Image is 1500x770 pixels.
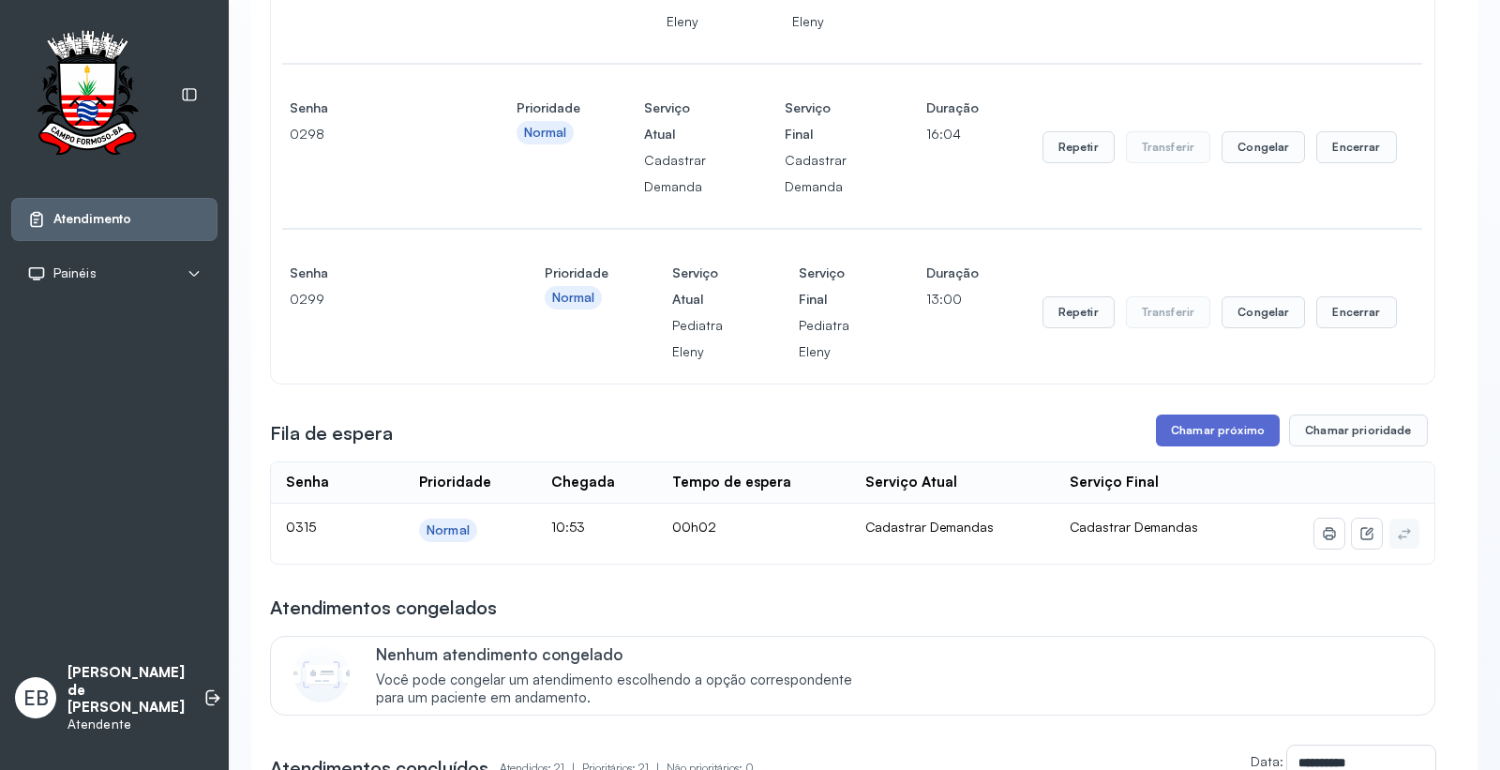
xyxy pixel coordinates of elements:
p: [PERSON_NAME] de [PERSON_NAME] [67,664,185,717]
span: Você pode congelar um atendimento escolhendo a opção correspondente para um paciente em andamento. [376,672,872,707]
div: Normal [524,125,567,141]
p: Cadastrar Demanda [785,147,862,200]
button: Chamar prioridade [1289,415,1428,446]
span: Painéis [53,265,97,281]
h3: Atendimentos congelados [270,595,497,621]
div: Normal [552,290,595,306]
button: Transferir [1126,131,1211,163]
img: Logotipo do estabelecimento [20,30,155,160]
button: Chamar próximo [1156,415,1280,446]
span: Cadastrar Demandas [1070,519,1198,535]
h4: Serviço Atual [644,95,721,147]
h4: Serviço Final [799,260,862,312]
button: Encerrar [1316,296,1396,328]
p: Cadastrar Demanda [644,147,721,200]
span: 10:53 [551,519,585,535]
div: Normal [427,522,470,538]
div: Chegada [551,474,615,491]
h4: Prioridade [545,260,608,286]
p: Pediatra Eleny [799,312,862,365]
h3: Fila de espera [270,420,393,446]
div: Serviço Final [1070,474,1159,491]
button: Congelar [1222,131,1305,163]
button: Repetir [1042,296,1115,328]
button: Transferir [1126,296,1211,328]
div: Serviço Atual [865,474,957,491]
label: Data: [1251,753,1283,769]
p: 0298 [290,121,453,147]
p: 0299 [290,286,481,312]
p: Nenhum atendimento congelado [376,644,872,664]
p: Atendente [67,717,185,732]
h4: Prioridade [517,95,580,121]
span: 00h02 [672,519,716,535]
button: Encerrar [1316,131,1396,163]
h4: Serviço Atual [672,260,735,312]
img: Imagem de CalloutCard [293,646,350,702]
div: Senha [286,474,329,491]
span: Atendimento [53,211,131,227]
h4: Duração [926,95,979,121]
button: Congelar [1222,296,1305,328]
div: Cadastrar Demandas [865,519,1040,536]
a: Atendimento [27,210,202,229]
button: Repetir [1042,131,1115,163]
p: 13:00 [926,286,979,312]
div: Tempo de espera [672,474,791,491]
p: Pediatra Eleny [672,312,735,365]
h4: Senha [290,95,453,121]
p: 16:04 [926,121,979,147]
h4: Senha [290,260,481,286]
span: 0315 [286,519,316,535]
h4: Duração [926,260,979,286]
div: Prioridade [419,474,491,491]
h4: Serviço Final [785,95,862,147]
span: EB [23,686,49,710]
